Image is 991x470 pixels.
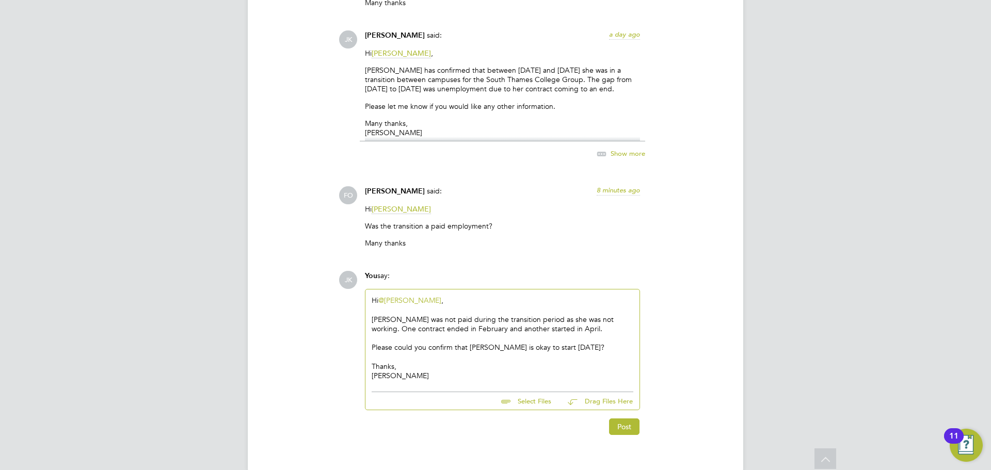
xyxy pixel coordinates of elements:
[365,271,377,280] span: You
[339,271,357,289] span: JK
[949,436,958,449] div: 11
[597,186,640,195] span: 8 minutes ago
[427,30,442,40] span: said:
[372,343,633,352] div: Please could you confirm that [PERSON_NAME] is okay to start [DATE]?
[372,296,633,380] div: Hi ​,
[365,102,640,111] p: Please let me know if you would like any other information.
[365,48,640,58] p: Hi ,
[372,371,633,380] div: [PERSON_NAME]
[372,204,431,214] span: [PERSON_NAME]
[611,149,645,157] span: Show more
[427,186,442,196] span: said:
[365,31,425,40] span: [PERSON_NAME]
[950,429,983,462] button: Open Resource Center, 11 new notifications
[365,66,640,94] p: [PERSON_NAME] has confirmed that between [DATE] and [DATE] she was in a transition between campus...
[339,30,357,48] span: JK
[365,271,640,289] div: say:
[609,30,640,39] span: a day ago
[372,48,431,58] span: [PERSON_NAME]
[365,187,425,196] span: [PERSON_NAME]
[560,391,633,412] button: Drag Files Here
[372,315,633,333] div: [PERSON_NAME] was not paid during the transition period as she was not working. One contract ende...
[372,362,633,371] div: Thanks,
[609,418,640,435] button: Post
[378,296,441,305] a: @[PERSON_NAME]
[365,204,640,214] p: Hi
[339,186,357,204] span: FO
[365,238,640,248] p: Many thanks
[365,221,640,231] p: Was the transition a paid employment?
[365,119,640,137] p: Many thanks, [PERSON_NAME]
